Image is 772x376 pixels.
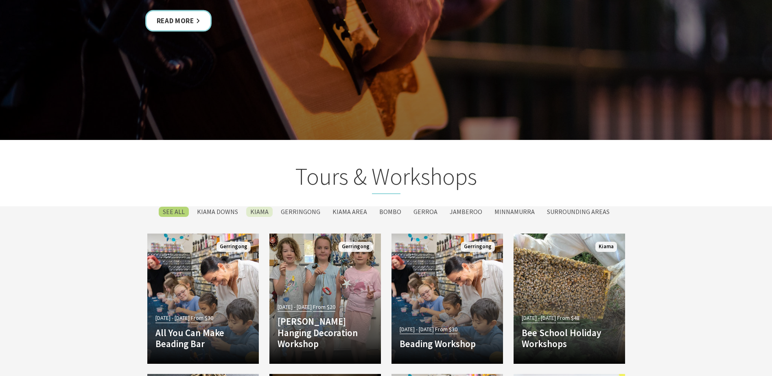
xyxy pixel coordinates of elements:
[269,234,381,364] a: [DATE] - [DATE] From $20 [PERSON_NAME] Hanging Decoration Workshop Gerringong
[217,242,251,252] span: Gerringong
[313,302,335,312] span: From $20
[595,242,617,252] span: Kiama
[490,207,539,217] label: Minnamurra
[375,207,405,217] label: Bombo
[191,313,213,323] span: From $30
[155,313,190,323] span: [DATE] - [DATE]
[246,207,273,217] label: Kiama
[400,338,495,350] h4: Beading Workshop
[400,325,434,334] span: [DATE] - [DATE]
[409,207,442,217] label: Gerroa
[522,313,556,323] span: [DATE] - [DATE]
[339,242,373,252] span: Gerringong
[391,234,503,364] a: [DATE] - [DATE] From $30 Beading Workshop Gerringong
[277,207,324,217] label: Gerringong
[557,313,580,323] span: From $48
[446,207,486,217] label: Jamberoo
[193,207,242,217] label: Kiama Downs
[543,207,614,217] label: Surrounding Areas
[145,162,627,194] h2: Tours & Workshops
[278,316,373,350] h4: [PERSON_NAME] Hanging Decoration Workshop
[435,325,457,334] span: From $30
[514,234,625,364] a: [DATE] - [DATE] From $48 Bee School Holiday Workshops Kiama
[147,234,259,364] a: [DATE] - [DATE] From $30 All You Can Make Beading Bar Gerringong
[278,302,312,312] span: [DATE] - [DATE]
[155,327,251,350] h4: All You Can Make Beading Bar
[522,327,617,350] h4: Bee School Holiday Workshops
[328,207,371,217] label: Kiama Area
[159,207,189,217] label: SEE All
[461,242,495,252] span: Gerringong
[145,10,212,32] a: Read More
